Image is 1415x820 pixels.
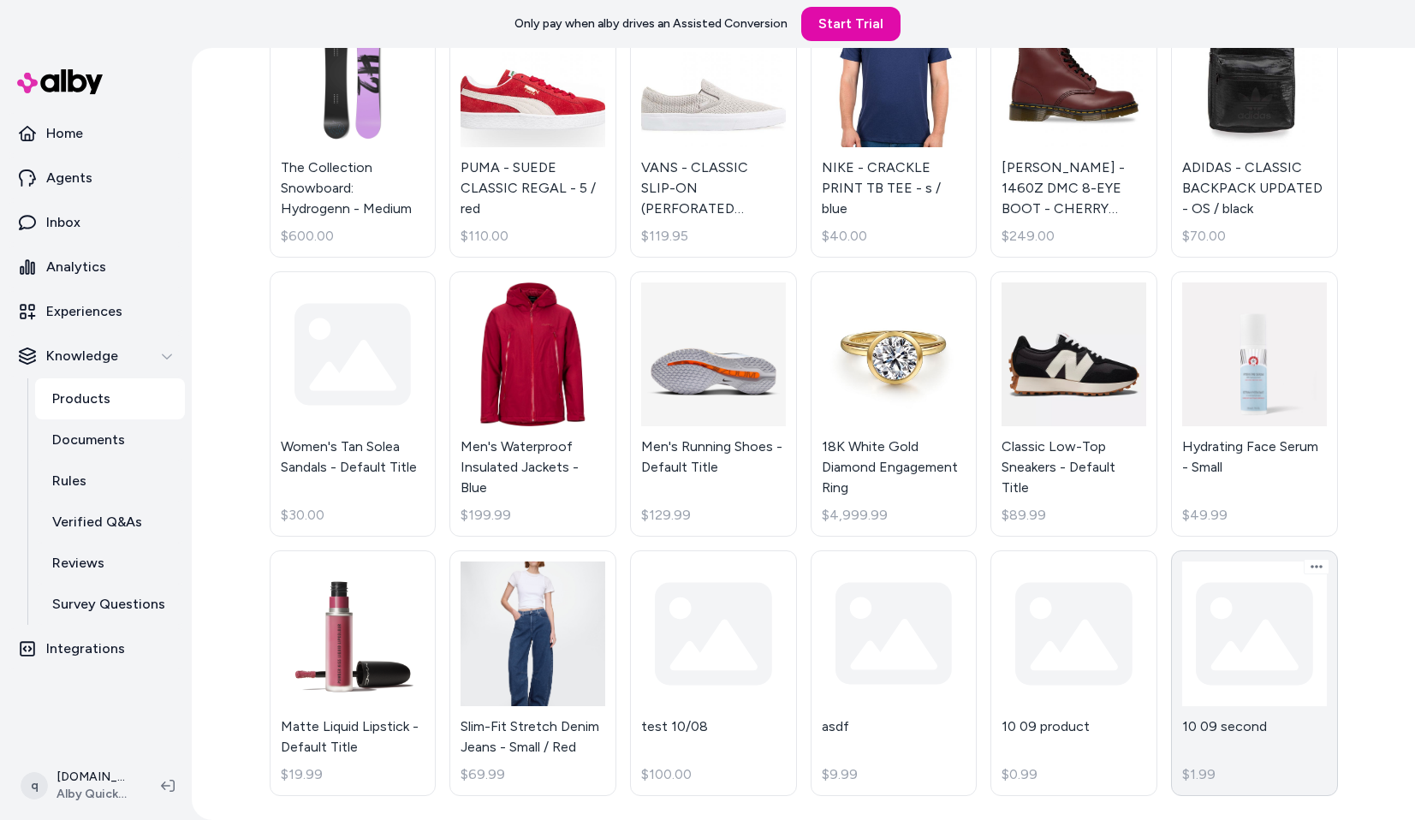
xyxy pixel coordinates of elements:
a: Classic Low-Top Sneakers - Default TitleClassic Low-Top Sneakers - Default Title$89.99 [990,271,1157,538]
a: Documents [35,419,185,461]
p: Agents [46,168,92,188]
p: Knowledge [46,346,118,366]
button: Knowledge [7,336,185,377]
p: Products [52,389,110,409]
a: Men's Running Shoes - Default TitleMen's Running Shoes - Default Title$129.99 [630,271,797,538]
a: Start Trial [801,7,901,41]
a: Verified Q&As [35,502,185,543]
a: Men's Waterproof Insulated Jackets - BlueMen's Waterproof Insulated Jackets - Blue$199.99 [449,271,616,538]
a: Rules [35,461,185,502]
a: Products [35,378,185,419]
a: asdf$9.99 [811,550,978,796]
a: Inbox [7,202,185,243]
a: Slim-Fit Stretch Denim Jeans - Small / RedSlim-Fit Stretch Denim Jeans - Small / Red$69.99 [449,550,616,796]
p: Only pay when alby drives an Assisted Conversion [514,15,788,33]
a: Experiences [7,291,185,332]
a: Survey Questions [35,584,185,625]
p: Reviews [52,553,104,573]
a: Analytics [7,247,185,288]
a: 18K White Gold Diamond Engagement Ring18K White Gold Diamond Engagement Ring$4,999.99 [811,271,978,538]
p: Home [46,123,83,144]
p: Rules [52,471,86,491]
p: Survey Questions [52,594,165,615]
a: Matte Liquid Lipstick - Default TitleMatte Liquid Lipstick - Default Title$19.99 [270,550,437,796]
a: 10 09 product$0.99 [990,550,1157,796]
a: Agents [7,157,185,199]
p: Integrations [46,639,125,659]
a: test 10/08$100.00 [630,550,797,796]
span: Alby QuickStart Store [56,786,134,803]
p: [DOMAIN_NAME] Shopify [56,769,134,786]
a: Women's Tan Solea Sandals - Default Title$30.00 [270,271,437,538]
p: Analytics [46,257,106,277]
a: Integrations [7,628,185,669]
p: Verified Q&As [52,512,142,532]
button: q[DOMAIN_NAME] ShopifyAlby QuickStart Store [10,758,147,813]
a: 10 09 second$1.99 [1171,550,1338,796]
p: Inbox [46,212,80,233]
a: Hydrating Face Serum - SmallHydrating Face Serum - Small$49.99 [1171,271,1338,538]
a: Home [7,113,185,154]
a: Reviews [35,543,185,584]
span: q [21,772,48,799]
img: alby Logo [17,69,103,94]
p: Experiences [46,301,122,322]
p: Documents [52,430,125,450]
